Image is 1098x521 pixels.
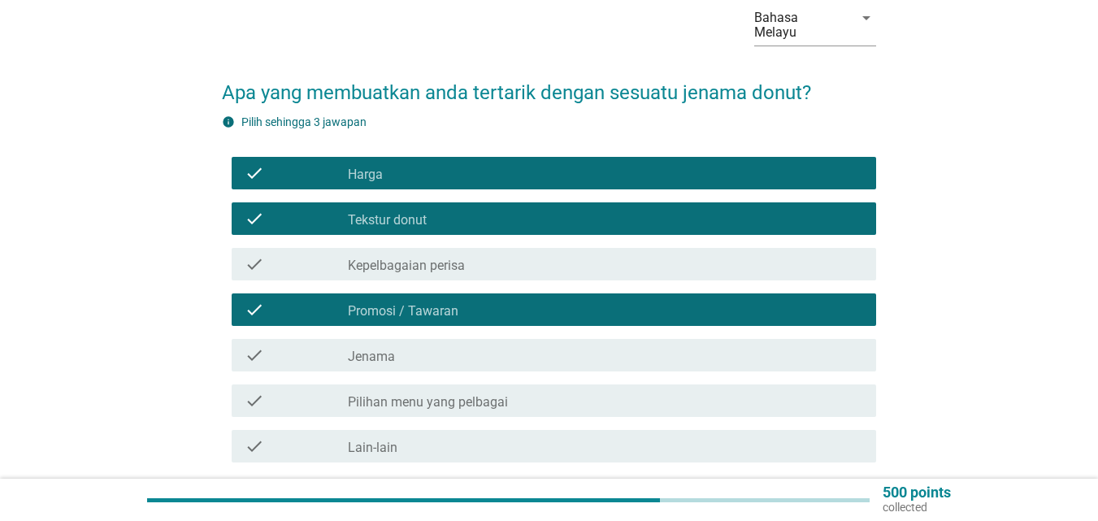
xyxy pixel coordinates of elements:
p: 3 dipilih [838,475,876,493]
label: Pilihan menu yang pelbagai [348,394,508,410]
label: Lain-lain [348,440,397,456]
label: Jenama [348,349,395,365]
p: 500 points [883,485,951,500]
div: Bahasa Melayu [754,11,844,40]
label: Promosi / Tawaran [348,303,458,319]
i: check [245,209,264,228]
i: check [245,391,264,410]
i: check [245,254,264,274]
label: Pilih sehingga 3 jawapan [241,115,367,128]
label: Harga [348,167,383,183]
p: collected [883,500,951,514]
i: info [222,115,235,128]
label: Tekstur donut [348,212,427,228]
i: check [245,345,264,365]
i: check [245,436,264,456]
h2: Apa yang membuatkan anda tertarik dengan sesuatu jenama donut? [222,62,876,107]
i: check [245,300,264,319]
label: Kepelbagaian perisa [348,258,465,274]
i: check [245,163,264,183]
i: arrow_drop_down [857,8,876,28]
